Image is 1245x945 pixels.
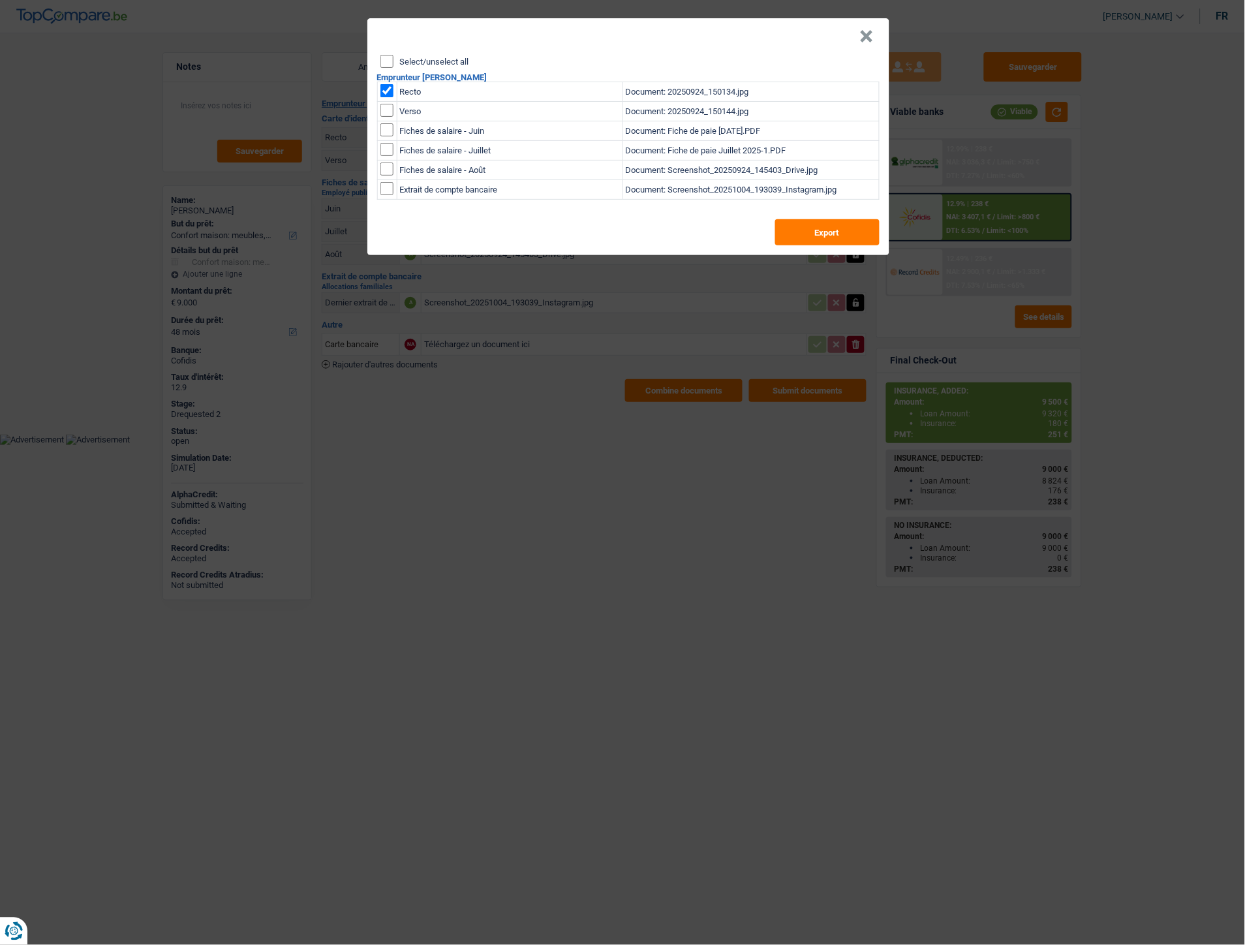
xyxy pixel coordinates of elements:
button: Export [775,219,880,245]
td: Document: Screenshot_20250924_145403_Drive.jpg [622,161,879,180]
label: Select/unselect all [400,57,469,66]
td: Fiches de salaire - Juin [397,121,622,141]
h2: Emprunteur [PERSON_NAME] [377,73,880,82]
td: Document: Fiche de paie [DATE].PDF [622,121,879,141]
td: Document: Screenshot_20251004_193039_Instagram.jpg [622,180,879,200]
button: Close [860,30,874,43]
td: Verso [397,102,622,121]
td: Fiches de salaire - Août [397,161,622,180]
td: Fiches de salaire - Juillet [397,141,622,161]
td: Document: 20250924_150144.jpg [622,102,879,121]
td: Document: Fiche de paie Juillet 2025-1.PDF [622,141,879,161]
td: Document: 20250924_150134.jpg [622,82,879,102]
td: Recto [397,82,622,102]
td: Extrait de compte bancaire [397,180,622,200]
